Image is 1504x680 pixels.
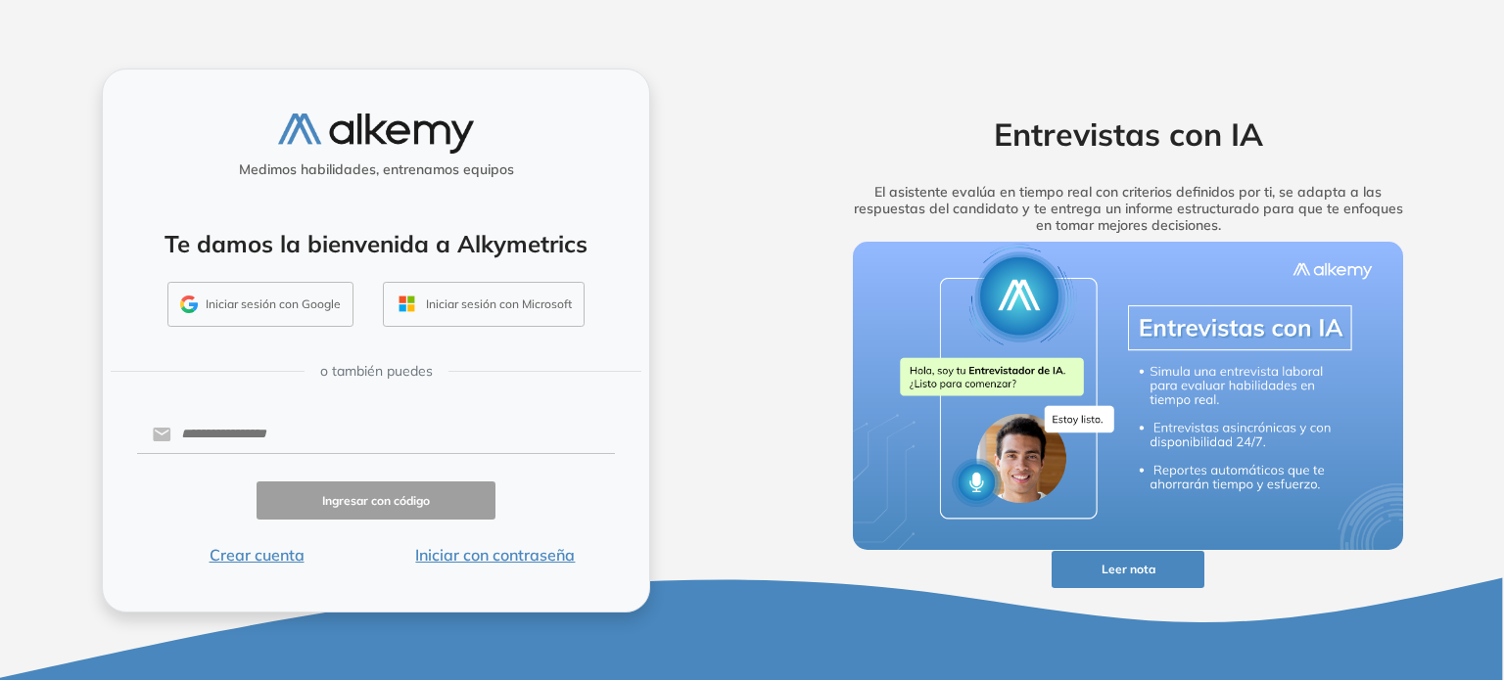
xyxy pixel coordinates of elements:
img: logo-alkemy [278,113,474,154]
img: img-more-info [853,242,1403,551]
button: Iniciar sesión con Google [167,282,353,327]
button: Leer nota [1052,551,1204,589]
img: OUTLOOK_ICON [396,293,418,315]
img: GMAIL_ICON [180,295,198,313]
h4: Te damos la bienvenida a Alkymetrics [128,230,624,258]
h5: El asistente evalúa en tiempo real con criterios definidos por ti, se adapta a las respuestas del... [822,184,1433,233]
button: Iniciar sesión con Microsoft [383,282,585,327]
span: o también puedes [320,361,433,382]
h5: Medimos habilidades, entrenamos equipos [111,161,641,178]
h2: Entrevistas con IA [822,115,1433,153]
iframe: Chat Widget [1152,454,1504,680]
div: Widget de chat [1152,454,1504,680]
button: Ingresar con código [257,481,495,520]
button: Crear cuenta [137,543,376,567]
button: Iniciar con contraseña [376,543,615,567]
